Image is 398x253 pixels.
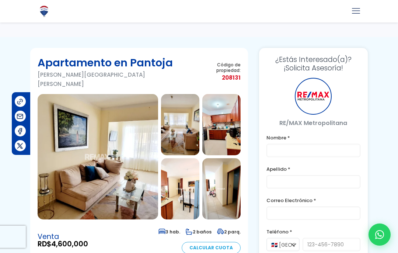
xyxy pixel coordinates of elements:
img: Logo de REMAX [38,5,50,18]
label: Nombre * [266,133,360,142]
img: Apartamento en Pantoja [202,94,241,155]
img: Compartir [16,127,24,135]
span: 208131 [192,73,241,82]
span: Código de propiedad: [192,62,241,73]
span: 2 baños [186,229,212,235]
img: Apartamento en Pantoja [161,158,199,219]
span: ¿Estás Interesado(a)? [266,55,360,64]
img: Compartir [16,98,24,105]
img: Compartir [16,142,24,150]
p: [PERSON_NAME][GEOGRAPHIC_DATA][PERSON_NAME] [38,70,192,89]
span: 4,600,000 [51,239,88,249]
span: 2 parq. [217,229,241,235]
div: RE/MAX Metropolitana [295,78,332,115]
a: mobile menu [350,5,362,17]
label: Apellido * [266,164,360,174]
input: 123-456-7890 [303,238,360,251]
span: RD$ [38,240,88,248]
span: 3 hab. [158,229,180,235]
img: Apartamento en Pantoja [161,94,199,155]
img: Compartir [16,112,24,120]
label: Teléfono * [266,227,360,236]
p: RE/MAX Metropolitana [266,118,360,128]
img: Apartamento en Pantoja [202,158,241,219]
h1: Apartamento en Pantoja [38,55,192,70]
h3: ¡Solicita Asesoría! [266,55,360,72]
span: Venta [38,233,88,240]
label: Correo Electrónico * [266,196,360,205]
img: Apartamento en Pantoja [38,94,158,219]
